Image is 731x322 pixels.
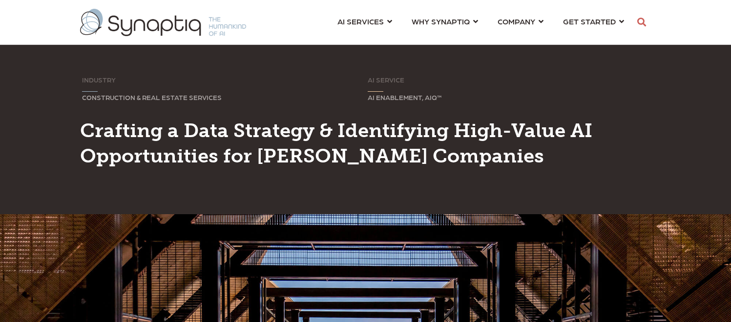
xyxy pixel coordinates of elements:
[498,12,543,30] a: COMPANY
[337,12,392,30] a: AI SERVICES
[80,119,592,167] span: Crafting a Data Strategy & Identifying High-Value AI Opportunities for [PERSON_NAME] Companies
[82,93,222,101] span: CONSTRUCTION & REAL ESTATE SERVICES
[498,15,535,28] span: COMPANY
[368,91,383,92] svg: Sorry, your browser does not support inline SVG.
[328,5,634,40] nav: menu
[563,15,616,28] span: GET STARTED
[80,9,246,36] img: synaptiq logo-2
[368,76,404,83] span: AI SERVICE
[412,15,470,28] span: WHY SYNAPTIQ
[337,15,384,28] span: AI SERVICES
[82,76,116,83] span: INDUSTRY
[563,12,624,30] a: GET STARTED
[412,12,478,30] a: WHY SYNAPTIQ
[82,91,98,92] svg: Sorry, your browser does not support inline SVG.
[368,93,442,101] span: AI ENABLEMENT, AIQ™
